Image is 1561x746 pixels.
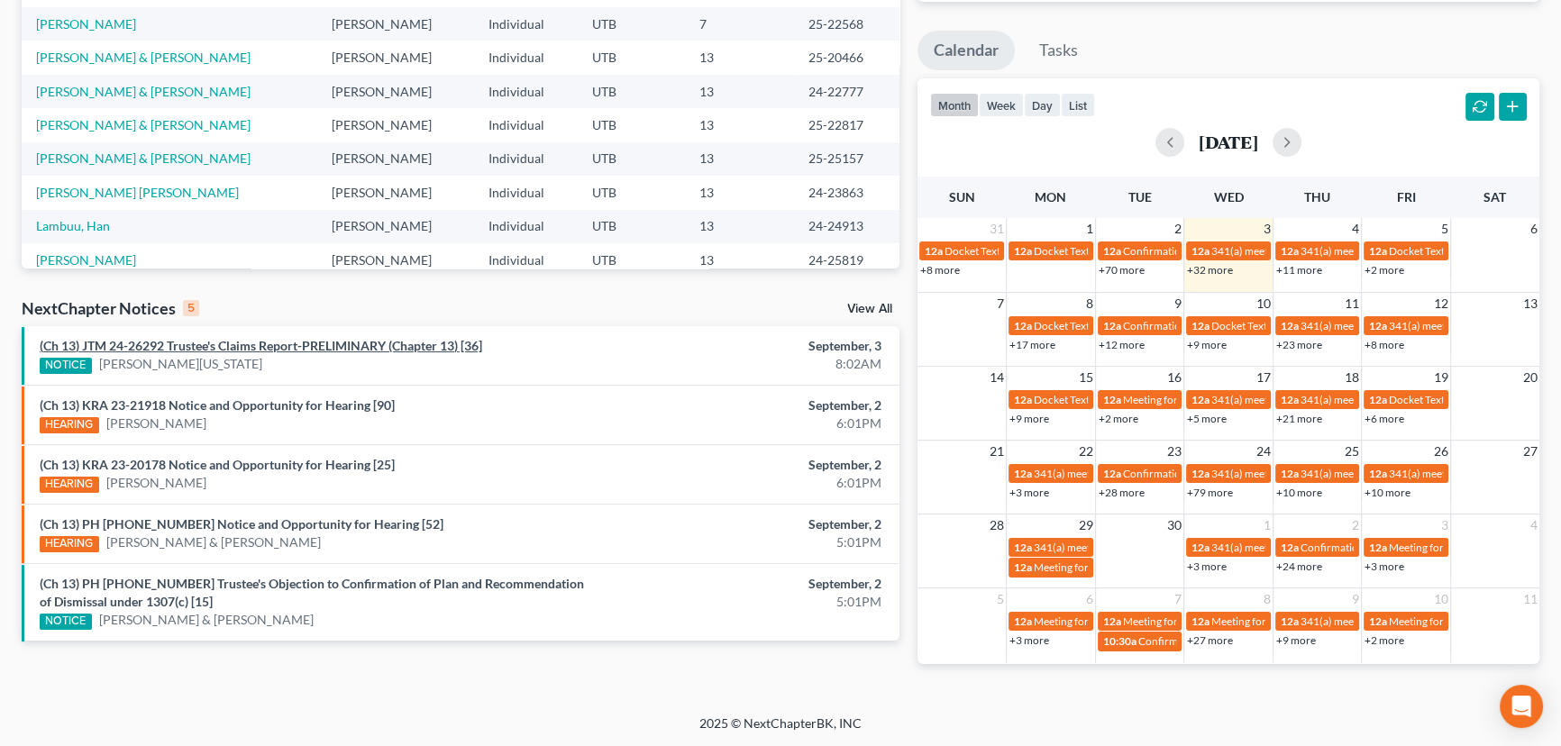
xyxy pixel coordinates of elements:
span: 12a [1014,319,1032,332]
span: Sun [949,189,975,205]
span: Meeting for [PERSON_NAME] [1211,614,1353,628]
span: 341(a) meeting for [PERSON_NAME] [1211,244,1385,258]
span: 12a [1103,614,1121,628]
a: +8 more [1365,338,1404,351]
span: 9 [1350,588,1361,610]
td: 13 [685,176,795,209]
td: [PERSON_NAME] [317,142,474,176]
a: +11 more [1276,263,1322,277]
td: [PERSON_NAME] [317,7,474,41]
span: 8 [1084,293,1095,314]
span: 12a [1014,614,1032,628]
span: 12a [1014,467,1032,480]
span: 16 [1165,367,1183,388]
div: NextChapter Notices [22,297,199,319]
a: Lambuu, Han [36,218,110,233]
span: 28 [988,514,1006,536]
a: [PERSON_NAME] & [PERSON_NAME] [36,50,251,65]
td: 13 [685,210,795,243]
a: +70 more [1099,263,1145,277]
a: (Ch 13) KRA 23-20178 Notice and Opportunity for Hearing [25] [40,457,395,472]
a: +24 more [1276,559,1322,573]
a: (Ch 13) PH [PHONE_NUMBER] Notice and Opportunity for Hearing [52] [40,516,443,532]
div: 5:01PM [613,593,881,611]
td: 24-25819 [794,243,899,277]
h2: [DATE] [1199,132,1258,151]
a: [PERSON_NAME] [36,16,136,32]
span: 12a [1191,614,1210,628]
td: [PERSON_NAME] [317,75,474,108]
span: Docket Text: for [PERSON_NAME] [1389,244,1550,258]
span: 10:30a [1103,634,1137,648]
a: +10 more [1365,486,1410,499]
span: 12a [1369,244,1387,258]
a: (Ch 13) KRA 23-21918 Notice and Opportunity for Hearing [90] [40,397,395,413]
span: Meeting for [PERSON_NAME] [1389,541,1530,554]
td: [PERSON_NAME] [317,243,474,277]
span: 12a [1281,244,1299,258]
div: 5 [183,300,199,316]
td: 24-22777 [794,75,899,108]
a: Calendar [917,31,1015,70]
td: 13 [685,41,795,74]
span: 12a [1369,614,1387,628]
span: 12a [1191,319,1210,332]
td: Individual [474,176,577,209]
span: 21 [988,441,1006,462]
div: September, 2 [613,575,881,593]
span: 12a [1014,244,1032,258]
span: 4 [1529,514,1539,536]
span: Docket Text: for [PERSON_NAME] & [PERSON_NAME] [1034,244,1291,258]
span: 18 [1343,367,1361,388]
td: Individual [474,243,577,277]
a: [PERSON_NAME] & [PERSON_NAME] [106,533,321,551]
span: Docket Text: for [PERSON_NAME] [945,244,1106,258]
div: September, 3 [613,337,881,355]
span: 12a [1369,541,1387,554]
span: 14 [988,367,1006,388]
span: 8 [1262,588,1273,610]
span: 341(a) meeting for [PERSON_NAME] [1301,467,1474,480]
span: 11 [1343,293,1361,314]
span: 12a [1191,541,1210,554]
span: 2 [1350,514,1361,536]
span: 1 [1084,218,1095,240]
span: 12a [1014,541,1032,554]
div: 6:01PM [613,474,881,492]
span: 30 [1165,514,1183,536]
span: Confirmation hearing for [PERSON_NAME] [1123,467,1328,480]
span: 6 [1084,588,1095,610]
span: 12a [1103,467,1121,480]
span: 7 [1173,588,1183,610]
span: 31 [988,218,1006,240]
a: [PERSON_NAME] [36,252,136,268]
a: [PERSON_NAME] & [PERSON_NAME] [36,150,251,166]
span: 341(a) meeting for [PERSON_NAME] [1034,467,1208,480]
span: 12a [1014,560,1032,574]
td: 25-22817 [794,108,899,141]
span: 17 [1255,367,1273,388]
span: 7 [995,293,1006,314]
td: Individual [474,7,577,41]
span: 341(a) meeting for [PERSON_NAME] [1211,541,1385,554]
span: Thu [1304,189,1330,205]
td: 24-24913 [794,210,899,243]
a: +9 more [1276,633,1316,647]
div: HEARING [40,477,99,493]
a: +3 more [1187,559,1227,573]
td: 7 [685,7,795,41]
div: September, 2 [613,515,881,533]
span: 11 [1521,588,1539,610]
a: [PERSON_NAME] [PERSON_NAME] [36,185,239,200]
span: 341(a) meeting for [PERSON_NAME] [1301,393,1474,406]
span: 3 [1262,218,1273,240]
a: +2 more [1365,633,1404,647]
a: [PERSON_NAME] & [PERSON_NAME] [36,84,251,99]
span: 12a [1281,319,1299,332]
span: 27 [1521,441,1539,462]
span: 12a [1281,467,1299,480]
span: 4 [1350,218,1361,240]
span: 12a [1281,393,1299,406]
td: [PERSON_NAME] [317,41,474,74]
div: HEARING [40,536,99,552]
